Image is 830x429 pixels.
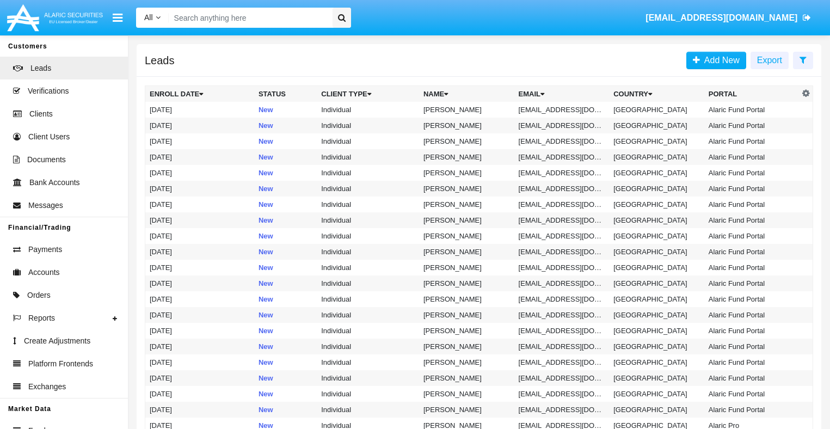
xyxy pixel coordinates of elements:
td: New [254,197,317,212]
input: Search [169,8,329,28]
td: [EMAIL_ADDRESS][DOMAIN_NAME] [514,212,610,228]
td: New [254,354,317,370]
td: [PERSON_NAME] [419,102,514,118]
td: [DATE] [145,118,254,133]
td: [GEOGRAPHIC_DATA] [609,244,704,260]
td: Alaric Fund Portal [704,339,800,354]
td: [PERSON_NAME] [419,386,514,402]
td: [EMAIL_ADDRESS][DOMAIN_NAME] [514,354,610,370]
td: [PERSON_NAME] [419,212,514,228]
a: All [136,12,169,23]
span: Reports [28,312,55,324]
td: [EMAIL_ADDRESS][DOMAIN_NAME] [514,102,610,118]
td: [GEOGRAPHIC_DATA] [609,118,704,133]
td: Individual [317,402,419,418]
td: New [254,386,317,402]
td: Individual [317,354,419,370]
td: [PERSON_NAME] [419,275,514,291]
span: Verifications [28,85,69,97]
td: [GEOGRAPHIC_DATA] [609,260,704,275]
td: New [254,339,317,354]
td: Individual [317,260,419,275]
td: [PERSON_NAME] [419,165,514,181]
td: [GEOGRAPHIC_DATA] [609,149,704,165]
th: Name [419,86,514,102]
td: [DATE] [145,323,254,339]
td: Alaric Fund Portal [704,102,800,118]
td: [GEOGRAPHIC_DATA] [609,307,704,323]
span: [EMAIL_ADDRESS][DOMAIN_NAME] [645,13,797,22]
td: [GEOGRAPHIC_DATA] [609,181,704,197]
td: Individual [317,133,419,149]
td: Individual [317,339,419,354]
span: Payments [28,244,62,255]
td: New [254,291,317,307]
td: Alaric Fund Portal [704,165,800,181]
td: [PERSON_NAME] [419,228,514,244]
td: Individual [317,275,419,291]
td: Alaric Fund Portal [704,291,800,307]
td: [PERSON_NAME] [419,149,514,165]
td: [DATE] [145,260,254,275]
td: [GEOGRAPHIC_DATA] [609,339,704,354]
td: [EMAIL_ADDRESS][DOMAIN_NAME] [514,197,610,212]
span: Clients [29,108,53,120]
td: [PERSON_NAME] [419,197,514,212]
td: [PERSON_NAME] [419,118,514,133]
th: Email [514,86,610,102]
td: Individual [317,228,419,244]
span: Export [757,56,782,65]
td: [GEOGRAPHIC_DATA] [609,197,704,212]
td: Individual [317,165,419,181]
td: New [254,102,317,118]
td: [EMAIL_ADDRESS][DOMAIN_NAME] [514,149,610,165]
td: New [254,165,317,181]
td: [DATE] [145,165,254,181]
td: [PERSON_NAME] [419,307,514,323]
a: [EMAIL_ADDRESS][DOMAIN_NAME] [641,3,816,33]
td: [DATE] [145,197,254,212]
td: [DATE] [145,228,254,244]
td: [EMAIL_ADDRESS][DOMAIN_NAME] [514,275,610,291]
td: Individual [317,197,419,212]
h5: Leads [145,56,175,65]
td: Alaric Fund Portal [704,181,800,197]
td: [EMAIL_ADDRESS][DOMAIN_NAME] [514,291,610,307]
td: [PERSON_NAME] [419,260,514,275]
td: Alaric Fund Portal [704,386,800,402]
td: New [254,307,317,323]
td: Alaric Fund Portal [704,323,800,339]
td: Individual [317,118,419,133]
td: New [254,118,317,133]
span: Bank Accounts [29,177,80,188]
td: [EMAIL_ADDRESS][DOMAIN_NAME] [514,386,610,402]
td: Individual [317,212,419,228]
td: New [254,275,317,291]
td: Individual [317,370,419,386]
span: Client Users [28,131,70,143]
span: Leads [30,63,51,74]
td: [GEOGRAPHIC_DATA] [609,275,704,291]
td: [DATE] [145,339,254,354]
td: Alaric Fund Portal [704,402,800,418]
td: [PERSON_NAME] [419,181,514,197]
td: [GEOGRAPHIC_DATA] [609,102,704,118]
td: [EMAIL_ADDRESS][DOMAIN_NAME] [514,165,610,181]
td: New [254,212,317,228]
td: Alaric Fund Portal [704,118,800,133]
td: [DATE] [145,102,254,118]
td: Alaric Fund Portal [704,260,800,275]
td: [PERSON_NAME] [419,402,514,418]
td: Alaric Fund Portal [704,307,800,323]
td: New [254,133,317,149]
td: [EMAIL_ADDRESS][DOMAIN_NAME] [514,370,610,386]
td: Individual [317,291,419,307]
td: Individual [317,244,419,260]
td: [GEOGRAPHIC_DATA] [609,228,704,244]
td: Alaric Fund Portal [704,149,800,165]
td: [DATE] [145,212,254,228]
td: [EMAIL_ADDRESS][DOMAIN_NAME] [514,260,610,275]
td: [DATE] [145,133,254,149]
td: [GEOGRAPHIC_DATA] [609,370,704,386]
td: [PERSON_NAME] [419,133,514,149]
